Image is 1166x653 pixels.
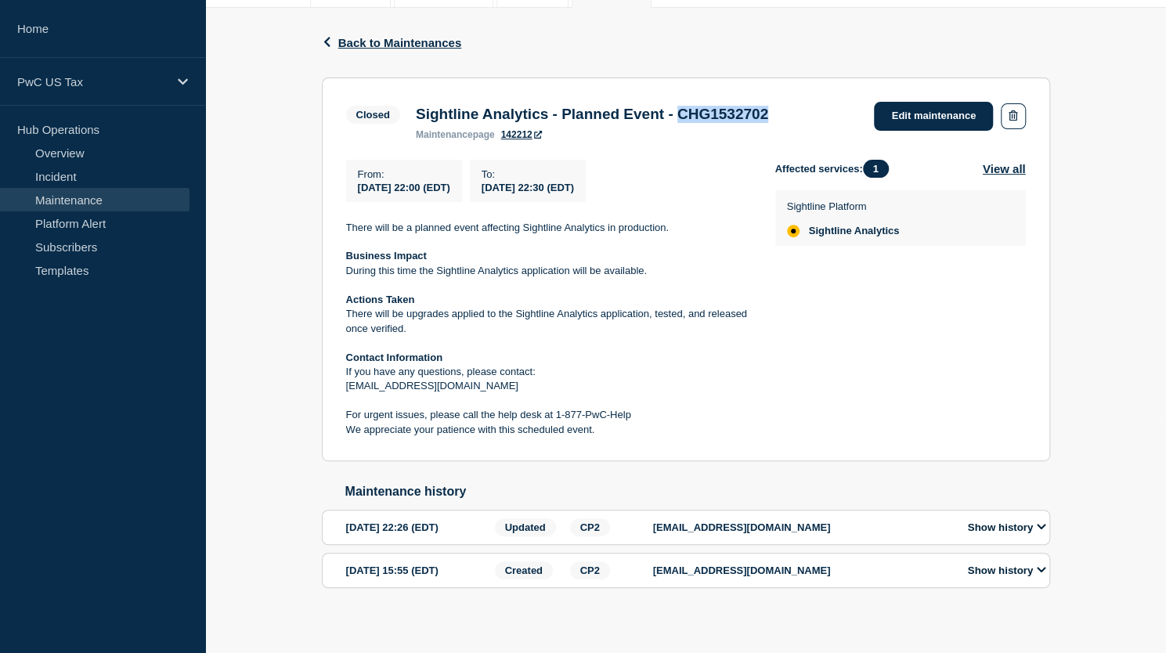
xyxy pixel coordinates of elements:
[346,518,490,536] div: [DATE] 22:26 (EDT)
[495,518,556,536] span: Updated
[346,294,415,305] strong: Actions Taken
[416,129,473,140] span: maintenance
[653,565,951,576] p: [EMAIL_ADDRESS][DOMAIN_NAME]
[346,561,490,579] div: [DATE] 15:55 (EDT)
[346,379,750,393] p: [EMAIL_ADDRESS][DOMAIN_NAME]
[482,168,574,180] p: To :
[416,129,495,140] p: page
[501,129,542,140] a: 142212
[874,102,993,131] a: Edit maintenance
[809,225,900,237] span: Sightline Analytics
[787,225,800,237] div: affected
[358,182,450,193] span: [DATE] 22:00 (EDT)
[963,521,1051,534] button: Show history
[482,182,574,193] span: [DATE] 22:30 (EDT)
[346,423,750,437] p: We appreciate your patience with this scheduled event.
[346,221,750,235] p: There will be a planned event affecting Sightline Analytics in production.
[346,307,750,336] p: There will be upgrades applied to the Sightline Analytics application, tested, and released once ...
[346,365,750,379] p: If you have any questions, please contact:
[963,564,1051,577] button: Show history
[322,36,462,49] button: Back to Maintenances
[358,168,450,180] p: From :
[787,200,900,212] p: Sightline Platform
[345,485,1050,499] h2: Maintenance history
[346,106,400,124] span: Closed
[570,518,610,536] span: CP2
[416,106,768,123] h3: Sightline Analytics - Planned Event - CHG1532702
[17,75,168,88] p: PwC US Tax
[338,36,462,49] span: Back to Maintenances
[346,408,750,422] p: For urgent issues, please call the help desk at 1-877-PwC-Help
[983,160,1026,178] button: View all
[346,264,750,278] p: During this time the Sightline Analytics application will be available.
[346,352,443,363] strong: Contact Information
[653,521,951,533] p: [EMAIL_ADDRESS][DOMAIN_NAME]
[495,561,553,579] span: Created
[863,160,889,178] span: 1
[775,160,897,178] span: Affected services:
[570,561,610,579] span: CP2
[346,250,427,262] strong: Business Impact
